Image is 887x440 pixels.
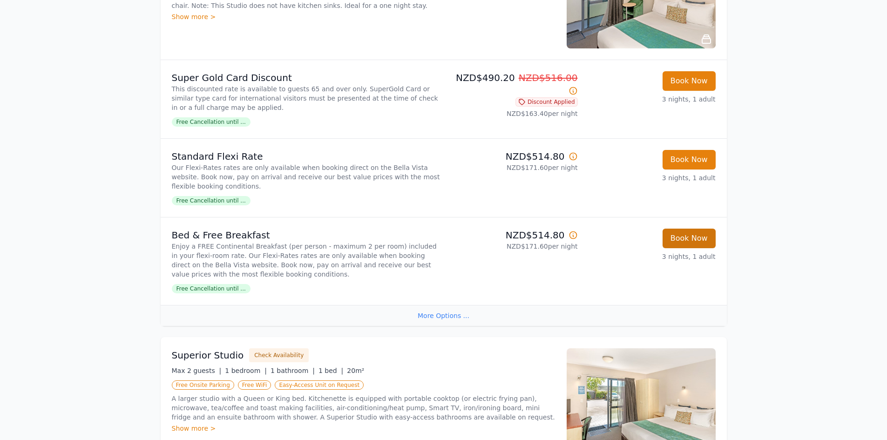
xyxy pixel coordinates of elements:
[172,349,244,362] h3: Superior Studio
[585,173,716,183] p: 3 nights, 1 adult
[447,163,578,172] p: NZD$171.60 per night
[249,348,309,362] button: Check Availability
[172,163,440,191] p: Our Flexi-Rates rates are only available when booking direct on the Bella Vista website. Book now...
[172,394,555,422] p: A larger studio with a Queen or King bed. Kitchenette is equipped with portable cooktop (or elect...
[172,84,440,112] p: This discounted rate is available to guests 65 and over only. SuperGold Card or similar type card...
[225,367,267,374] span: 1 bedroom |
[172,12,555,21] div: Show more >
[447,242,578,251] p: NZD$171.60 per night
[515,97,578,107] span: Discount Applied
[172,71,440,84] p: Super Gold Card Discount
[585,252,716,261] p: 3 nights, 1 adult
[585,95,716,104] p: 3 nights, 1 adult
[663,150,716,169] button: Book Now
[519,72,578,83] span: NZD$516.00
[447,71,578,97] p: NZD$490.20
[271,367,315,374] span: 1 bathroom |
[172,367,222,374] span: Max 2 guests |
[238,380,271,390] span: Free WiFi
[172,242,440,279] p: Enjoy a FREE Continental Breakfast (per person - maximum 2 per room) included in your flexi-room ...
[447,229,578,242] p: NZD$514.80
[172,380,234,390] span: Free Onsite Parking
[347,367,364,374] span: 20m²
[172,150,440,163] p: Standard Flexi Rate
[318,367,343,374] span: 1 bed |
[172,284,251,293] span: Free Cancellation until ...
[663,229,716,248] button: Book Now
[161,305,727,326] div: More Options ...
[172,196,251,205] span: Free Cancellation until ...
[172,229,440,242] p: Bed & Free Breakfast
[447,109,578,118] p: NZD$163.40 per night
[663,71,716,91] button: Book Now
[172,424,555,433] div: Show more >
[172,117,251,127] span: Free Cancellation until ...
[275,380,364,390] span: Easy-Access Unit on Request
[447,150,578,163] p: NZD$514.80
